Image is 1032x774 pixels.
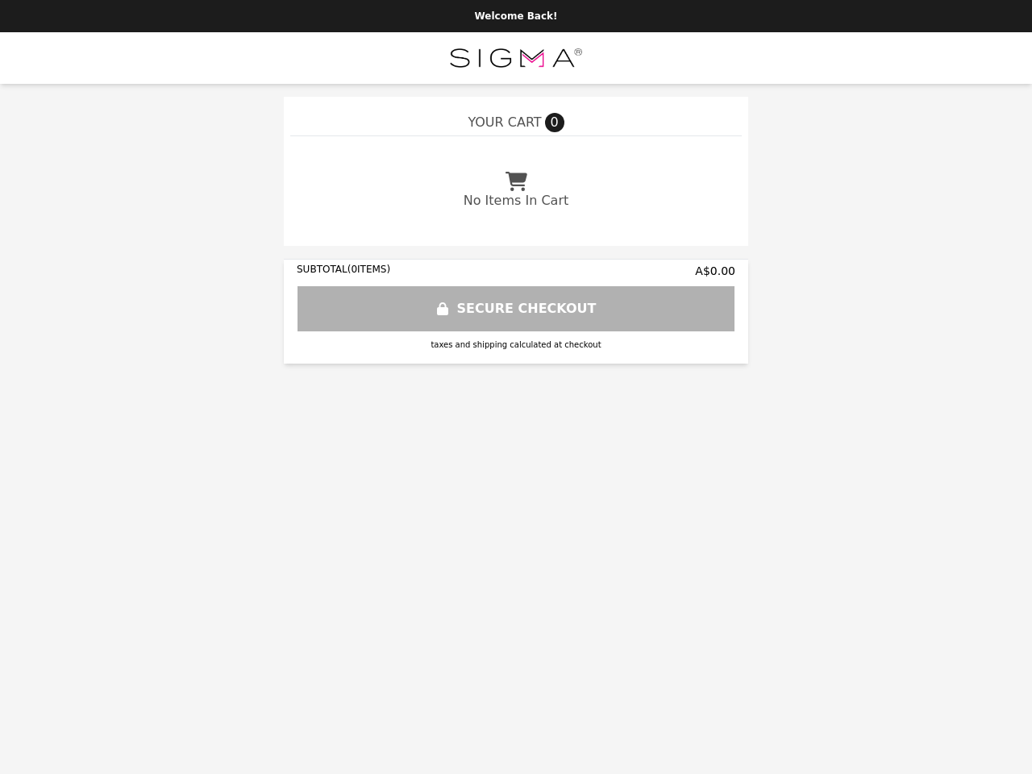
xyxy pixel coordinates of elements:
[468,113,541,132] span: YOUR CART
[347,264,390,275] span: ( 0 ITEMS)
[545,113,564,132] span: 0
[448,42,584,74] img: Brand Logo
[695,263,735,279] span: A$0.00
[10,10,1022,23] p: Welcome Back!
[297,339,735,351] div: taxes and shipping calculated at checkout
[464,191,568,210] p: No Items In Cart
[297,264,347,275] span: SUBTOTAL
